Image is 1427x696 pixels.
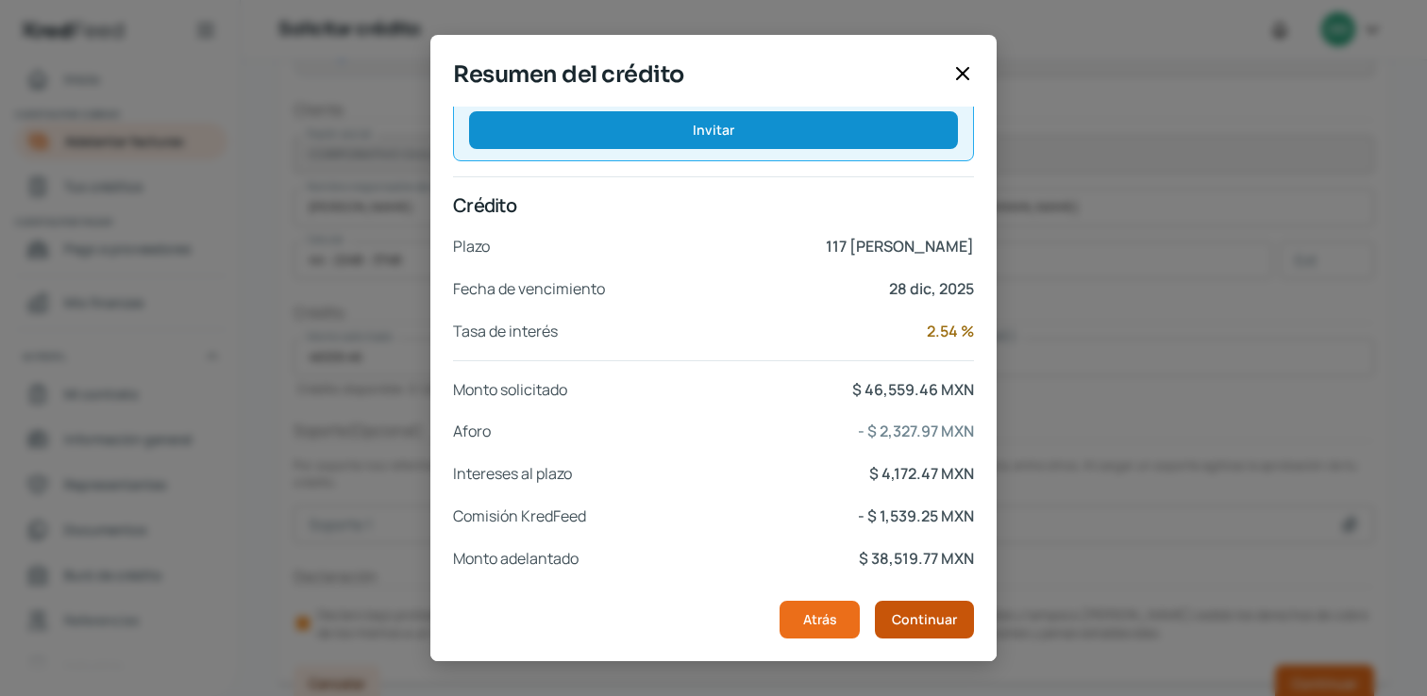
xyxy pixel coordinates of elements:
[858,503,974,530] p: - $ 1,539.25 MXN
[875,601,974,638] button: Continuar
[453,460,572,488] p: Intereses al plazo
[453,58,944,91] span: Resumen del crédito
[453,503,586,530] p: Comisión KredFeed
[852,376,974,404] p: $ 46,559.46 MXN
[693,124,734,137] span: Invitar
[927,318,974,345] p: 2.54 %
[453,545,579,572] p: Monto adelantado
[869,460,974,488] p: $ 4,172.47 MXN
[453,192,974,218] p: Crédito
[453,376,567,404] p: Monto solicitado
[858,418,974,445] p: - $ 2,327.97 MXN
[803,613,837,626] span: Atrás
[826,233,974,260] p: 117 [PERSON_NAME]
[889,275,974,303] p: 28 dic, 2025
[453,318,558,345] p: Tasa de interés
[453,233,490,260] p: Plazo
[453,275,605,303] p: Fecha de vencimiento
[892,613,957,626] span: Continuar
[780,601,860,638] button: Atrás
[469,111,958,149] button: Invitar
[453,418,491,445] p: Aforo
[859,545,974,572] p: $ 38,519.77 MXN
